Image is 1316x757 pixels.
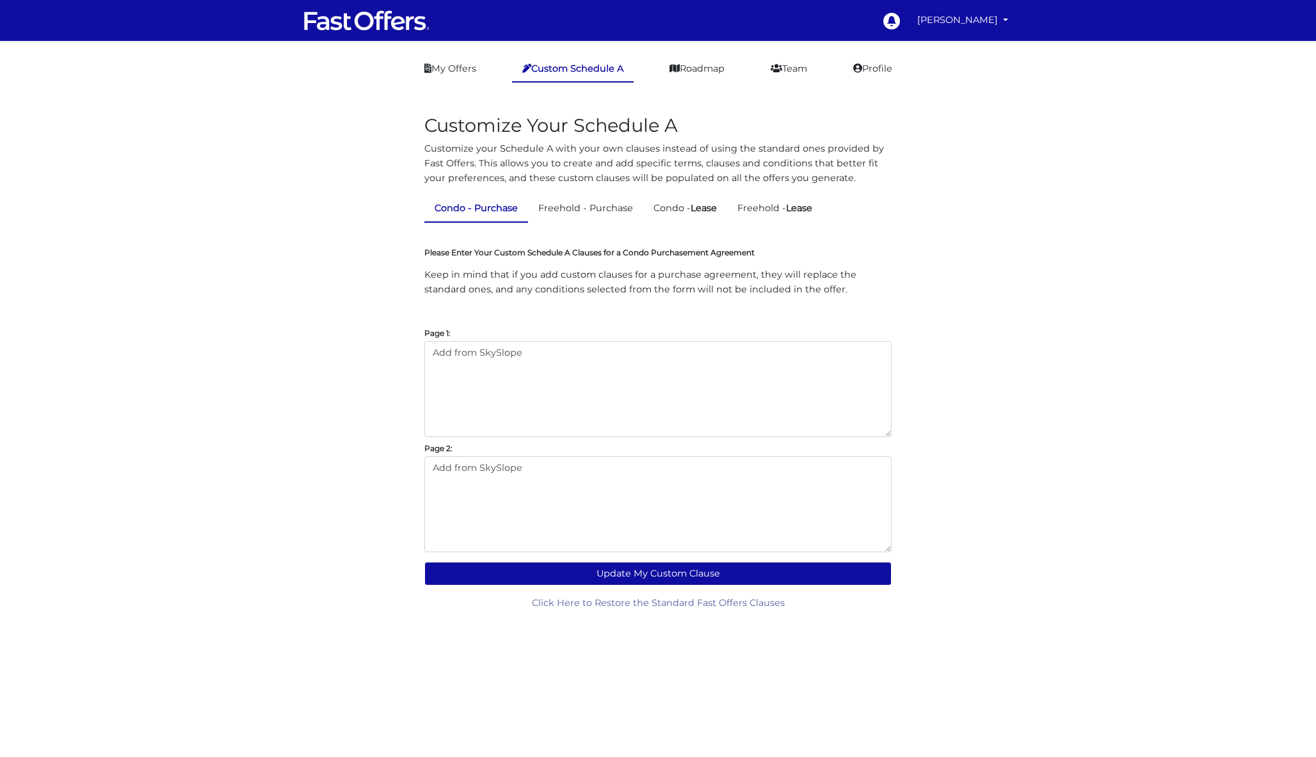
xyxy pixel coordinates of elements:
a: Profile [843,56,903,81]
a: Freehold -Lease [727,196,822,221]
label: Please Enter Your Custom Schedule A Clauses for a Condo Purchasement Agreement [424,248,755,258]
a: Custom Schedule A [512,56,634,83]
p: Customize your Schedule A with your own clauses instead of using the standard ones provided by Fa... [424,141,892,186]
textarea: Add from SkySlope [424,341,892,437]
a: Freehold - Purchase [528,196,643,221]
label: Page 1: [424,331,451,335]
a: Roadmap [659,56,735,81]
span: Click Here to Restore the Standard Fast Offers Clauses [532,597,785,609]
textarea: Add from SkySlope [424,456,892,552]
button: Update My Custom Clause [424,562,892,586]
strong: Lease [786,202,812,214]
a: My Offers [414,56,486,81]
p: Keep in mind that if you add custom clauses for a purchase agreement, they will replace the stand... [424,267,892,297]
a: Team [760,56,817,81]
a: Condo -Lease [643,196,727,221]
a: Condo - Purchase [424,196,528,222]
strong: Lease [691,202,717,214]
h2: Customize Your Schedule A [424,115,892,137]
a: [PERSON_NAME] [912,8,1013,33]
label: Page 2: [424,447,453,450]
